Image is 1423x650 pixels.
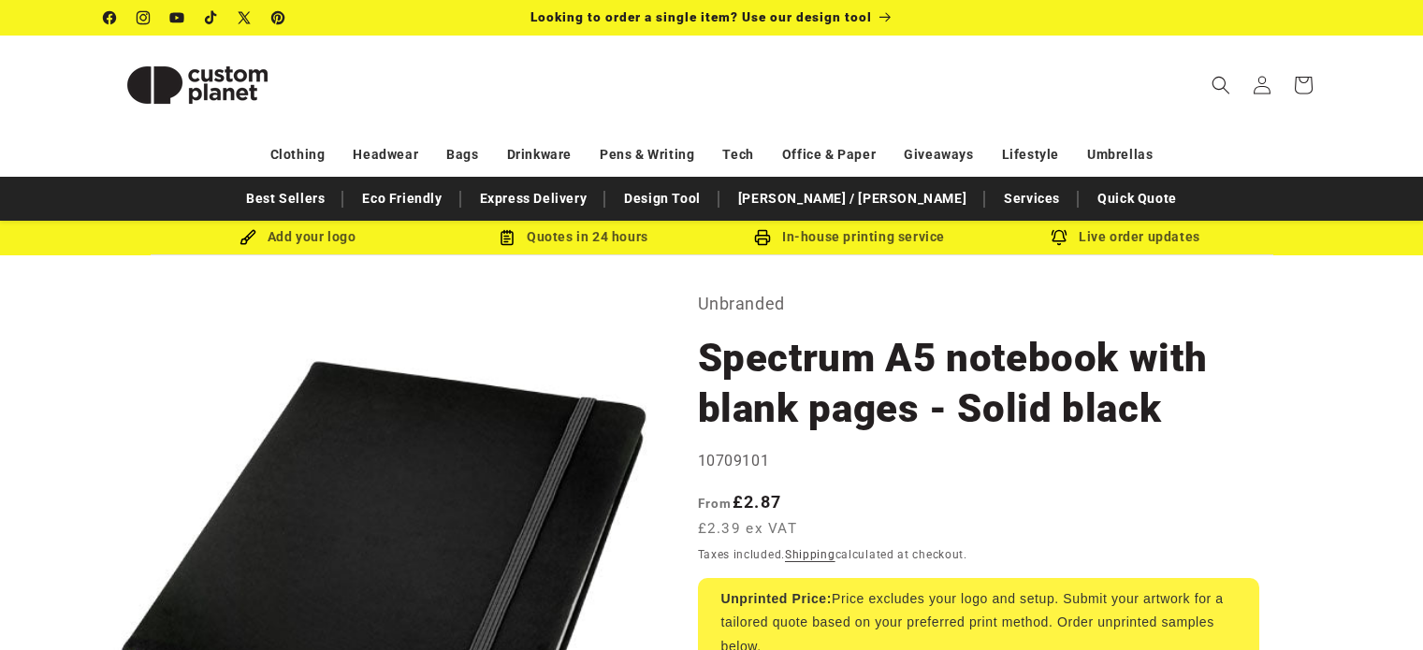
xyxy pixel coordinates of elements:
a: Office & Paper [782,138,876,171]
summary: Search [1200,65,1241,106]
span: From [698,496,733,511]
span: Looking to order a single item? Use our design tool [530,9,872,24]
a: Headwear [353,138,418,171]
a: Custom Planet [96,36,298,134]
div: Add your logo [160,225,436,249]
a: Pens & Writing [600,138,694,171]
a: [PERSON_NAME] / [PERSON_NAME] [729,182,976,215]
a: Bags [446,138,478,171]
h1: Spectrum A5 notebook with blank pages - Solid black [698,333,1259,434]
div: Quotes in 24 hours [436,225,712,249]
div: Taxes included. calculated at checkout. [698,545,1259,564]
div: Live order updates [988,225,1264,249]
a: Drinkware [507,138,572,171]
strong: £2.87 [698,492,782,512]
a: Shipping [785,548,835,561]
img: Order Updates Icon [499,229,515,246]
p: Unbranded [698,289,1259,319]
a: Quick Quote [1088,182,1186,215]
a: Best Sellers [237,182,334,215]
span: 10709101 [698,452,770,469]
a: Clothing [270,138,326,171]
a: Tech [722,138,753,171]
a: Design Tool [615,182,710,215]
a: Eco Friendly [353,182,451,215]
img: Brush Icon [240,229,256,246]
a: Services [995,182,1069,215]
div: In-house printing service [712,225,988,249]
img: Order updates [1051,229,1067,246]
span: £2.39 ex VAT [698,518,798,540]
a: Giveaways [904,138,973,171]
img: In-house printing [754,229,771,246]
a: Express Delivery [471,182,597,215]
a: Umbrellas [1087,138,1153,171]
img: Custom Planet [104,43,291,127]
strong: Unprinted Price: [721,591,833,606]
a: Lifestyle [1002,138,1059,171]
